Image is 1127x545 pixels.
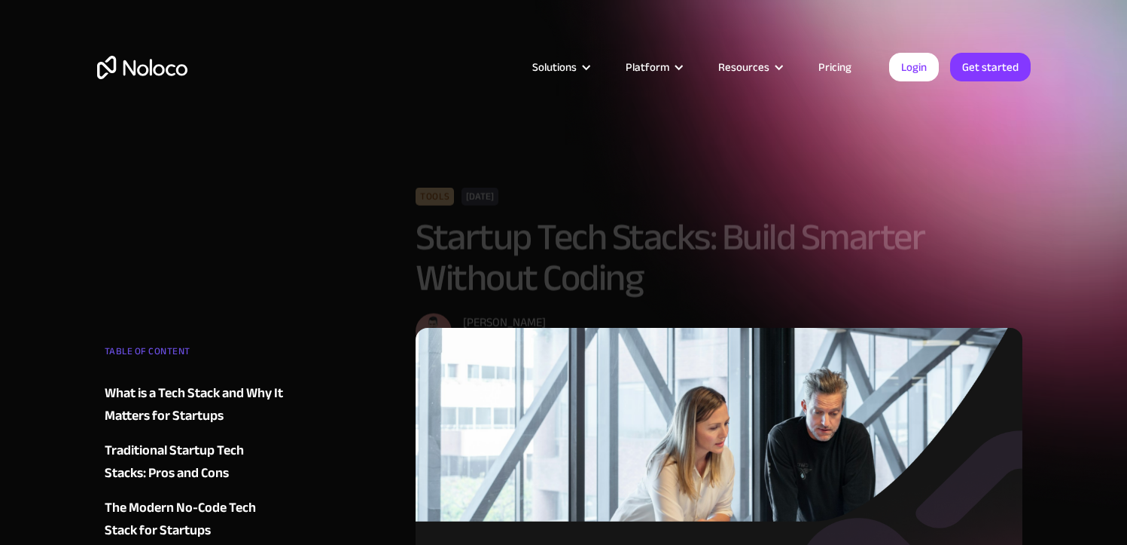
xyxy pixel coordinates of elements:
[532,57,577,77] div: Solutions
[105,382,287,427] a: What is a Tech Stack and Why It Matters for Startups
[105,340,287,370] div: TABLE OF CONTENT
[889,53,939,81] a: Login
[626,57,669,77] div: Platform
[461,188,498,206] div: [DATE]
[105,497,287,542] a: The Modern No-Code Tech Stack for Startups
[416,188,454,206] div: Tools
[463,314,603,332] div: [PERSON_NAME]
[513,57,607,77] div: Solutions
[416,217,1023,299] h1: Startup Tech Stacks: Build Smarter Without Coding
[699,57,800,77] div: Resources
[105,439,287,485] a: Traditional Startup Tech Stacks: Pros and Cons
[97,56,187,79] a: home
[800,57,870,77] a: Pricing
[950,53,1031,81] a: Get started
[607,57,699,77] div: Platform
[718,57,769,77] div: Resources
